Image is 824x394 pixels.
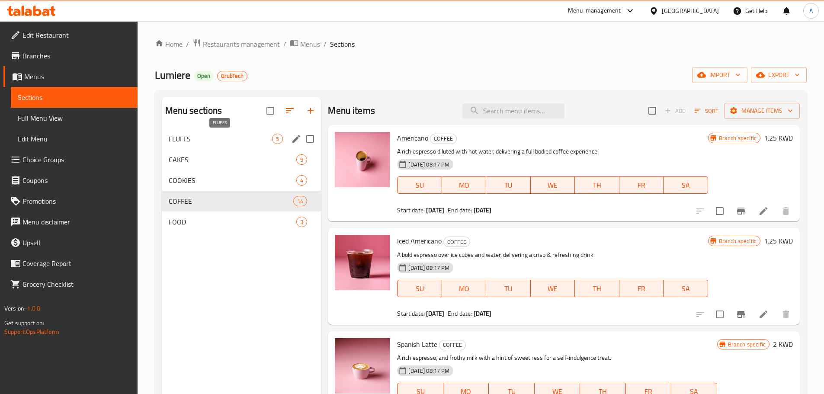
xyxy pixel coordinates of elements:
[290,132,303,145] button: edit
[448,308,472,319] span: End date:
[169,134,273,144] span: FLUFFS
[809,6,813,16] span: A
[169,154,297,165] div: CAKES
[474,205,492,216] b: [DATE]
[22,30,131,40] span: Edit Restaurant
[692,67,747,83] button: import
[293,196,307,206] div: items
[11,87,138,108] a: Sections
[623,179,660,192] span: FR
[169,217,297,227] span: FOOD
[261,102,279,120] span: Select all sections
[18,134,131,144] span: Edit Menu
[731,106,793,116] span: Manage items
[22,217,131,227] span: Menu disclaimer
[764,235,793,247] h6: 1.25 KWD
[290,38,320,50] a: Menus
[162,149,321,170] div: CAKES9
[397,176,442,194] button: SU
[296,154,307,165] div: items
[24,71,131,82] span: Menus
[169,175,297,186] span: COOKIES
[22,258,131,269] span: Coverage Report
[11,128,138,149] a: Edit Menu
[22,175,131,186] span: Coupons
[4,317,44,329] span: Get support on:
[474,308,492,319] b: [DATE]
[4,303,26,314] span: Version:
[693,104,721,118] button: Sort
[486,176,531,194] button: TU
[776,201,796,221] button: delete
[397,131,428,144] span: Americano
[764,132,793,144] h6: 1.25 KWD
[731,201,751,221] button: Branch-specific-item
[486,280,531,297] button: TU
[711,202,729,220] span: Select to update
[279,100,300,121] span: Sort sections
[751,67,807,83] button: export
[731,304,751,325] button: Branch-specific-item
[11,108,138,128] a: Full Menu View
[619,280,664,297] button: FR
[426,308,444,319] b: [DATE]
[401,179,438,192] span: SU
[3,191,138,211] a: Promotions
[22,51,131,61] span: Branches
[155,39,183,49] a: Home
[3,274,138,295] a: Grocery Checklist
[662,6,719,16] div: [GEOGRAPHIC_DATA]
[397,280,442,297] button: SU
[397,338,437,351] span: Spanish Latte
[619,176,664,194] button: FR
[330,39,355,49] span: Sections
[575,176,619,194] button: TH
[169,196,294,206] span: COFFEE
[575,280,619,297] button: TH
[3,170,138,191] a: Coupons
[397,250,708,260] p: A bold espresso over ice cubes and water, delivering a crisp & refreshing drink
[397,234,442,247] span: Iced Americano
[462,103,564,119] input: search
[300,39,320,49] span: Menus
[397,205,425,216] span: Start date:
[446,282,483,295] span: MO
[273,135,282,143] span: 5
[18,113,131,123] span: Full Menu View
[165,104,222,117] h2: Menu sections
[715,237,760,245] span: Branch specific
[22,237,131,248] span: Upsell
[531,280,575,297] button: WE
[397,352,717,363] p: A rich espresso, and frothy milk with a hint of sweetness for a self-indulgence treat.
[715,134,760,142] span: Branch specific
[3,211,138,232] a: Menu disclaimer
[448,205,472,216] span: End date:
[3,66,138,87] a: Menus
[335,338,390,394] img: Spanish Latte
[297,218,307,226] span: 3
[661,104,689,118] span: Add item
[335,132,390,187] img: Americano
[568,6,621,16] div: Menu-management
[162,170,321,191] div: COOKIES4
[405,160,453,169] span: [DATE] 08:17 PM
[699,70,741,80] span: import
[3,232,138,253] a: Upsell
[162,211,321,232] div: FOOD3
[725,340,769,349] span: Branch specific
[162,128,321,149] div: FLUFFS5edit
[758,309,769,320] a: Edit menu item
[667,179,705,192] span: SA
[405,367,453,375] span: [DATE] 08:17 PM
[490,179,527,192] span: TU
[296,217,307,227] div: items
[401,282,438,295] span: SU
[578,282,616,295] span: TH
[724,103,800,119] button: Manage items
[773,338,793,350] h6: 2 KWD
[442,280,487,297] button: MO
[430,134,456,144] span: COFFEE
[297,176,307,185] span: 4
